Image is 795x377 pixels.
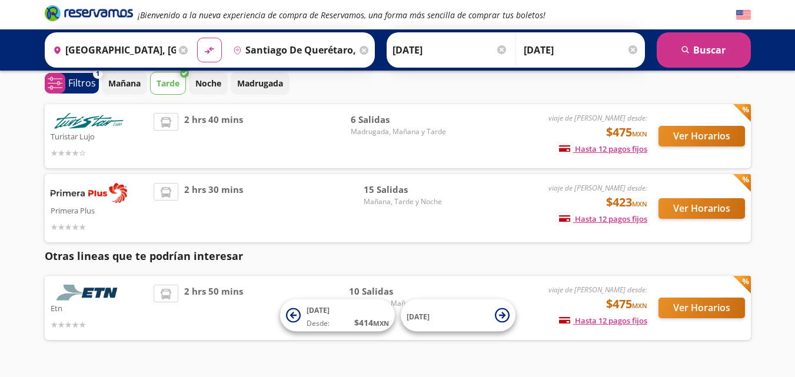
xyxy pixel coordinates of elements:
p: Tarde [157,77,179,89]
span: $423 [606,193,647,211]
button: Mañana [102,72,147,95]
button: Ver Horarios [658,198,745,219]
img: Turistar Lujo [51,113,127,129]
span: Hasta 12 pagos fijos [559,315,647,326]
span: [DATE] [407,311,430,321]
em: viaje de [PERSON_NAME] desde: [548,183,647,193]
input: Opcional [524,35,639,65]
span: 10 Salidas [349,285,446,298]
em: viaje de [PERSON_NAME] desde: [548,285,647,295]
span: 2 hrs 50 mins [184,285,243,331]
span: 15 Salidas [364,183,446,196]
a: Brand Logo [45,4,133,25]
span: Mañana, Tarde y Noche [364,196,446,207]
span: Madrugada, Mañana y Noche [349,298,446,309]
p: Etn [51,301,148,315]
span: Hasta 12 pagos fijos [559,144,647,154]
button: Madrugada [231,72,290,95]
button: [DATE]Desde:$414MXN [280,299,395,332]
button: Ver Horarios [658,298,745,318]
img: Primera Plus [51,183,127,203]
button: Tarde [150,72,186,95]
span: 6 Salidas [351,113,446,126]
span: [DATE] [307,305,330,315]
p: Filtros [68,76,96,90]
input: Buscar Origen [48,35,177,65]
button: Ver Horarios [658,126,745,146]
i: Brand Logo [45,4,133,22]
p: Primera Plus [51,203,148,217]
span: 2 hrs 40 mins [184,113,243,159]
span: Hasta 12 pagos fijos [559,213,647,224]
span: $ 414 [354,316,389,329]
button: Buscar [657,32,751,68]
span: Madrugada, Mañana y Tarde [351,126,446,137]
p: Noche [195,77,221,89]
span: $475 [606,124,647,141]
p: Mañana [108,77,141,89]
small: MXN [632,199,647,208]
em: ¡Bienvenido a la nueva experiencia de compra de Reservamos, una forma más sencilla de comprar tus... [138,9,545,21]
p: Otras lineas que te podrían interesar [45,248,751,264]
small: MXN [632,301,647,310]
input: Buscar Destino [228,35,357,65]
small: MXN [632,129,647,138]
p: Madrugada [237,77,283,89]
span: 2 hrs 30 mins [184,183,243,233]
button: [DATE] [401,299,515,332]
input: Elegir Fecha [392,35,508,65]
button: Noche [189,72,228,95]
img: Etn [51,285,127,301]
em: viaje de [PERSON_NAME] desde: [548,113,647,123]
span: Desde: [307,318,330,329]
small: MXN [373,319,389,328]
button: 1Filtros [45,73,99,94]
span: $475 [606,295,647,313]
button: English [736,8,751,22]
span: 1 [96,69,99,79]
p: Turistar Lujo [51,129,148,143]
